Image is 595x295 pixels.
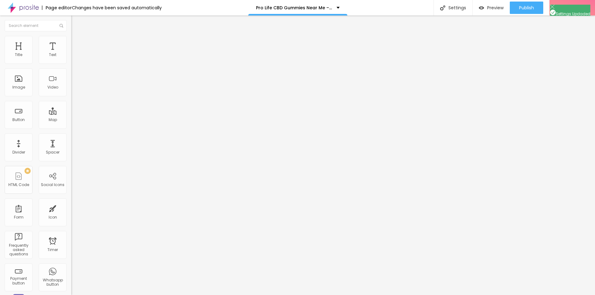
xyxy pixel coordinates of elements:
[15,53,22,57] div: Title
[49,118,57,122] div: Map
[71,15,595,295] iframe: Editor
[12,150,25,154] div: Divider
[473,2,510,14] button: Preview
[6,243,31,257] div: Frequently asked questions
[440,5,445,11] img: Icone
[14,215,24,219] div: Form
[550,5,554,9] img: Icone
[510,2,543,14] button: Publish
[12,85,25,89] div: Image
[40,278,65,287] div: Whatsapp button
[5,20,67,31] input: Search element
[49,53,56,57] div: Text
[479,5,484,11] img: view-1.svg
[8,183,29,187] div: HTML Code
[41,183,64,187] div: Social Icons
[46,150,59,154] div: Spacer
[550,10,556,15] img: Icone
[49,215,57,219] div: Icon
[6,276,31,285] div: Payment button
[519,5,534,10] span: Publish
[72,6,162,10] div: Changes have been saved automatically
[42,6,72,10] div: Page editor
[487,5,504,10] span: Preview
[550,11,590,16] span: Settings Updaded
[47,248,58,252] div: Timer
[59,24,63,28] img: Icone
[12,118,25,122] div: Button
[47,85,58,89] div: Video
[256,6,332,10] p: Pro Life CBD Gummies Near Me – Where to Buy in [GEOGRAPHIC_DATA] at Best Price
